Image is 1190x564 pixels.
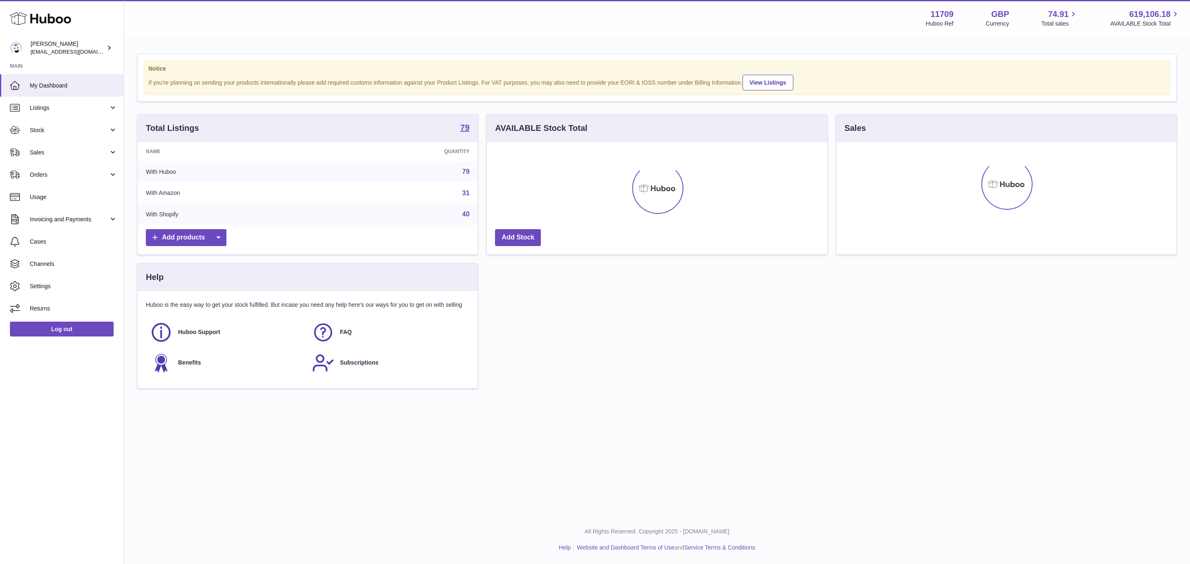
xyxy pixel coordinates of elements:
[495,229,541,246] a: Add Stock
[138,182,324,204] td: With Amazon
[148,73,1166,90] div: If you're planning on sending your products internationally please add required customs informati...
[30,238,117,246] span: Cases
[148,65,1166,73] strong: Notice
[146,229,226,246] a: Add products
[146,123,199,134] h3: Total Listings
[1041,20,1078,28] span: Total sales
[30,82,117,90] span: My Dashboard
[340,359,378,367] span: Subscriptions
[559,544,571,551] a: Help
[986,20,1009,28] div: Currency
[30,149,109,156] span: Sales
[577,544,674,551] a: Website and Dashboard Terms of Use
[1129,9,1171,20] span: 619,106.18
[30,126,109,134] span: Stock
[30,104,109,112] span: Listings
[30,193,117,201] span: Usage
[926,20,954,28] div: Huboo Ref
[845,123,866,134] h3: Sales
[931,9,954,20] strong: 11709
[462,190,470,197] a: 31
[1110,20,1180,28] span: AVAILABLE Stock Total
[10,42,22,54] img: internalAdmin-11709@internal.huboo.com
[460,123,469,133] a: 79
[150,321,304,344] a: Huboo Support
[1048,9,1069,20] span: 74.91
[312,352,466,374] a: Subscriptions
[324,142,478,161] th: Quantity
[31,48,121,55] span: [EMAIL_ADDRESS][DOMAIN_NAME]
[146,301,469,309] p: Huboo is the easy way to get your stock fulfilled. But incase you need any help here's our ways f...
[30,260,117,268] span: Channels
[138,161,324,182] td: With Huboo
[30,171,109,179] span: Orders
[146,272,164,283] h3: Help
[340,328,352,336] span: FAQ
[138,142,324,161] th: Name
[10,322,114,337] a: Log out
[138,204,324,225] td: With Shopify
[684,544,755,551] a: Service Terms & Conditions
[31,40,105,56] div: [PERSON_NAME]
[178,359,201,367] span: Benefits
[131,528,1183,536] p: All Rights Reserved. Copyright 2025 - [DOMAIN_NAME]
[178,328,220,336] span: Huboo Support
[462,168,470,175] a: 79
[312,321,466,344] a: FAQ
[30,216,109,223] span: Invoicing and Payments
[30,305,117,313] span: Returns
[574,544,755,552] li: and
[743,75,793,90] a: View Listings
[150,352,304,374] a: Benefits
[1110,9,1180,28] a: 619,106.18 AVAILABLE Stock Total
[30,282,117,290] span: Settings
[1041,9,1078,28] a: 74.91 Total sales
[991,9,1009,20] strong: GBP
[462,211,470,218] a: 40
[495,123,587,134] h3: AVAILABLE Stock Total
[460,123,469,132] strong: 79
